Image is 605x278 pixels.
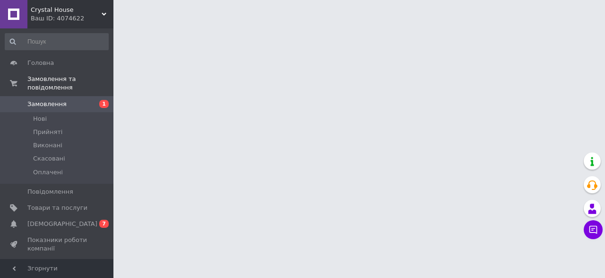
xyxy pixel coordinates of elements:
[5,33,109,50] input: Пошук
[584,220,603,239] button: Чат з покупцем
[31,6,102,14] span: Crystal House
[27,100,67,108] span: Замовлення
[27,75,113,92] span: Замовлення та повідомлення
[27,188,73,196] span: Повідомлення
[33,128,62,136] span: Прийняті
[99,220,109,228] span: 7
[33,115,47,123] span: Нові
[27,220,97,228] span: [DEMOGRAPHIC_DATA]
[27,204,87,212] span: Товари та послуги
[99,100,109,108] span: 1
[31,14,113,23] div: Ваш ID: 4074622
[27,59,54,67] span: Головна
[33,168,63,177] span: Оплачені
[33,141,62,150] span: Виконані
[33,154,65,163] span: Скасовані
[27,236,87,253] span: Показники роботи компанії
